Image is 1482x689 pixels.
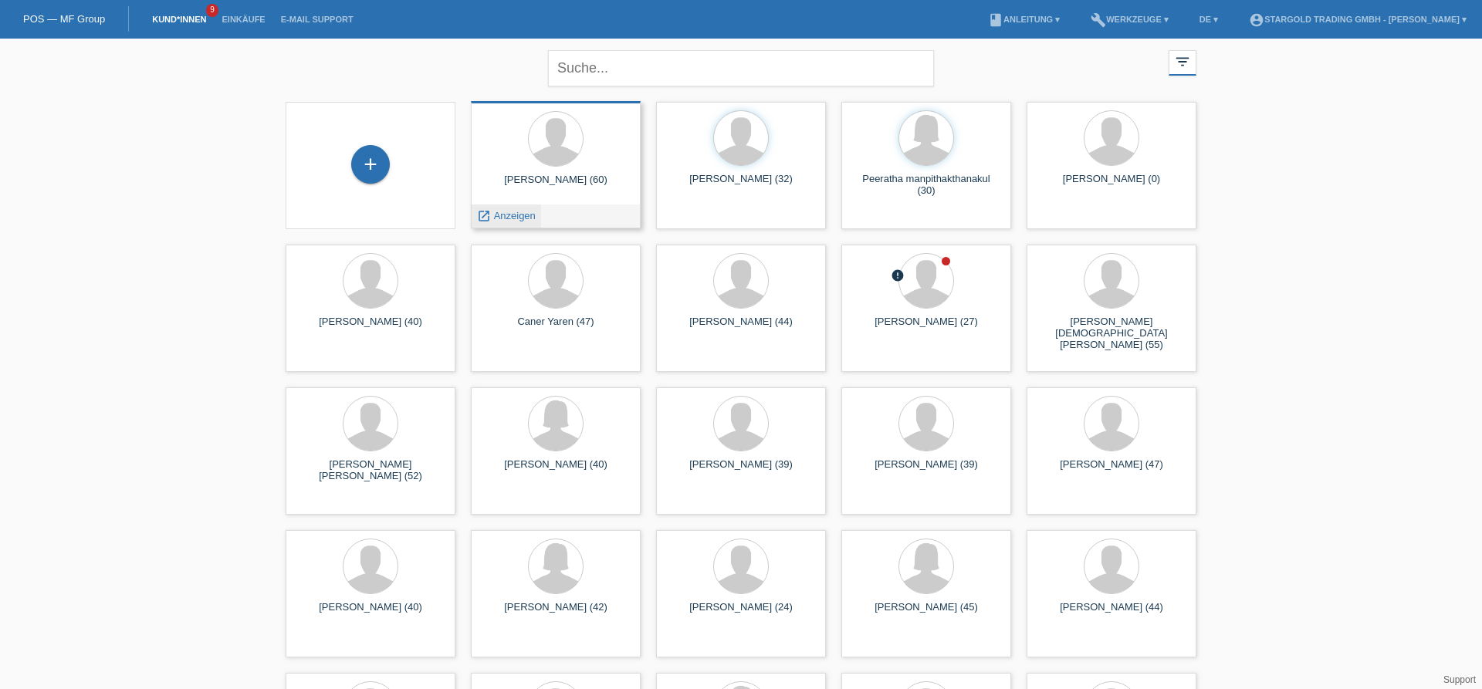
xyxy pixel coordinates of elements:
a: Support [1443,674,1476,685]
a: buildWerkzeuge ▾ [1083,15,1176,24]
div: [PERSON_NAME] (40) [298,316,443,340]
div: [PERSON_NAME] (32) [668,173,814,198]
a: account_circleStargold Trading GmbH - [PERSON_NAME] ▾ [1241,15,1474,24]
i: build [1091,12,1106,28]
i: error [891,269,905,282]
a: POS — MF Group [23,13,105,25]
div: [PERSON_NAME] (47) [1039,458,1184,483]
div: Caner Yaren (47) [483,316,628,340]
div: [PERSON_NAME] (0) [1039,173,1184,198]
div: [PERSON_NAME] (42) [483,601,628,626]
div: [PERSON_NAME] [PERSON_NAME] (52) [298,458,443,483]
i: book [988,12,1003,28]
div: [PERSON_NAME] (40) [483,458,628,483]
div: [PERSON_NAME] (39) [854,458,999,483]
div: [PERSON_NAME] [DEMOGRAPHIC_DATA][PERSON_NAME] (55) [1039,316,1184,343]
i: filter_list [1174,53,1191,70]
a: DE ▾ [1192,15,1226,24]
div: Peeratha manpithakthanakul (30) [854,173,999,198]
div: [PERSON_NAME] (44) [668,316,814,340]
i: account_circle [1249,12,1264,28]
span: 9 [206,4,218,17]
div: [PERSON_NAME] (27) [854,316,999,340]
div: [PERSON_NAME] (60) [483,174,628,198]
div: [PERSON_NAME] (45) [854,601,999,626]
div: [PERSON_NAME] (44) [1039,601,1184,626]
div: [PERSON_NAME] (39) [668,458,814,483]
a: launch Anzeigen [477,210,536,221]
span: Anzeigen [494,210,536,221]
div: [PERSON_NAME] (40) [298,601,443,626]
div: Unbestätigt, in Bearbeitung [891,269,905,285]
a: bookAnleitung ▾ [980,15,1068,24]
i: launch [477,209,491,223]
a: E-Mail Support [273,15,361,24]
a: Kund*innen [144,15,214,24]
input: Suche... [548,50,934,86]
div: Kund*in hinzufügen [352,151,389,177]
div: [PERSON_NAME] (24) [668,601,814,626]
a: Einkäufe [214,15,272,24]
